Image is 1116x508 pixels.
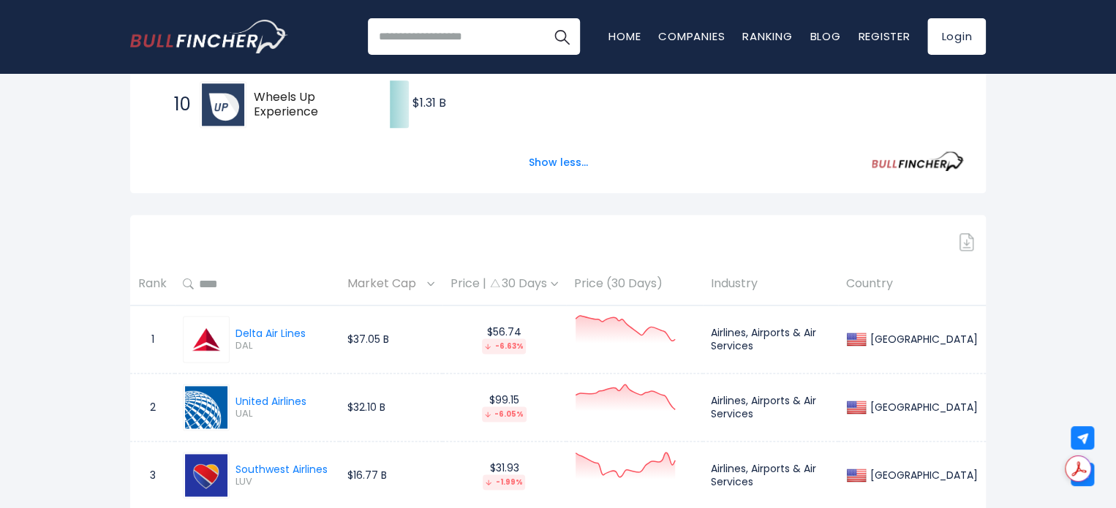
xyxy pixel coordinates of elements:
[566,262,703,306] th: Price (30 Days)
[520,151,597,175] button: Show less...
[254,90,364,121] span: Wheels Up Experience
[339,306,442,374] td: $37.05 B
[450,393,558,422] div: $99.15
[867,469,978,482] div: [GEOGRAPHIC_DATA]
[867,333,978,346] div: [GEOGRAPHIC_DATA]
[858,29,910,44] a: Register
[347,273,423,295] span: Market Cap
[482,338,526,354] div: -6.63%
[543,18,580,55] button: Search
[450,276,558,292] div: Price | 30 Days
[130,20,288,53] img: Bullfincher logo
[130,374,175,441] td: 2
[235,476,328,488] span: LUV
[183,384,306,431] a: United Airlines UAL
[202,83,244,126] img: Wheels Up Experience
[130,306,175,374] td: 1
[130,262,175,306] th: Rank
[450,461,558,490] div: $31.93
[703,262,838,306] th: Industry
[742,29,792,44] a: Ranking
[867,401,978,414] div: [GEOGRAPHIC_DATA]
[167,92,181,117] span: 10
[235,408,306,420] span: UAL
[235,395,306,408] div: United Airlines
[658,29,725,44] a: Companies
[810,29,840,44] a: Blog
[235,340,306,352] span: DAL
[703,306,838,374] td: Airlines, Airports & Air Services
[608,29,641,44] a: Home
[183,452,328,498] a: Southwest Airlines LUV
[927,18,986,55] a: Login
[235,463,328,476] div: Southwest Airlines
[838,262,986,306] th: Country
[183,316,306,363] a: Delta Air Lines DAL
[185,386,227,428] img: UAL.png
[185,318,227,360] img: DAL.png
[235,327,306,340] div: Delta Air Lines
[412,94,446,111] text: $1.31 B
[483,474,525,490] div: -1.99%
[482,406,527,422] div: -6.05%
[339,374,442,441] td: $32.10 B
[450,325,558,354] div: $56.74
[130,20,287,53] a: Go to homepage
[703,374,838,441] td: Airlines, Airports & Air Services
[185,454,227,496] img: LUV.png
